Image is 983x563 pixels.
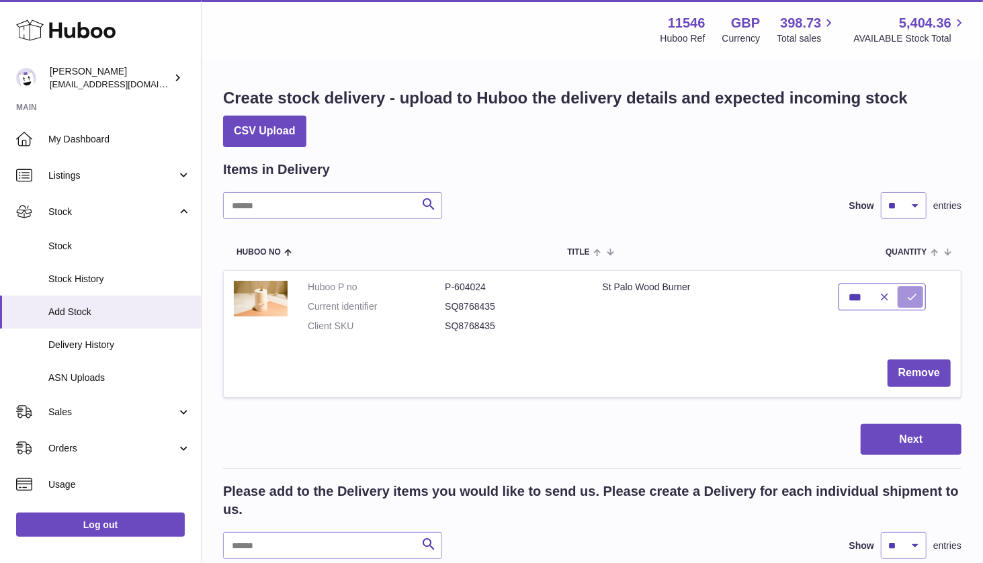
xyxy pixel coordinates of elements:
a: Log out [16,513,185,537]
div: Huboo Ref [660,32,706,45]
dt: Huboo P no [308,281,445,294]
span: 398.73 [780,14,821,32]
button: CSV Upload [223,116,306,147]
span: Huboo no [237,248,281,257]
span: Add Stock [48,306,191,318]
label: Show [849,200,874,212]
span: entries [933,200,961,212]
span: Orders [48,442,177,455]
span: [EMAIL_ADDRESS][DOMAIN_NAME] [50,79,198,89]
dt: Client SKU [308,320,445,333]
button: Remove [888,359,951,387]
span: Listings [48,169,177,182]
img: St Palo Wood Burner [234,281,288,316]
span: Title [567,248,589,257]
span: Usage [48,478,191,491]
span: Delivery History [48,339,191,351]
span: Stock [48,206,177,218]
span: Stock History [48,273,191,286]
span: Quantity [886,248,927,257]
span: Sales [48,406,177,419]
span: AVAILABLE Stock Total [853,32,967,45]
span: My Dashboard [48,133,191,146]
h1: Create stock delivery - upload to Huboo the delivery details and expected incoming stock [223,87,908,109]
dd: SQ8768435 [445,320,582,333]
dd: SQ8768435 [445,300,582,313]
span: ASN Uploads [48,372,191,384]
a: 398.73 Total sales [777,14,837,45]
button: Next [861,424,961,456]
strong: 11546 [668,14,706,32]
td: St Palo Wood Burner [593,271,828,349]
span: 5,404.36 [899,14,951,32]
span: Total sales [777,32,837,45]
span: entries [933,539,961,552]
img: Info@stpalo.com [16,68,36,88]
div: [PERSON_NAME] [50,65,171,91]
label: Show [849,539,874,552]
h2: Please add to the Delivery items you would like to send us. Please create a Delivery for each ind... [223,482,961,519]
span: Stock [48,240,191,253]
strong: GBP [731,14,760,32]
dd: P-604024 [445,281,582,294]
a: 5,404.36 AVAILABLE Stock Total [853,14,967,45]
div: Currency [722,32,761,45]
h2: Items in Delivery [223,161,330,179]
dt: Current identifier [308,300,445,313]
